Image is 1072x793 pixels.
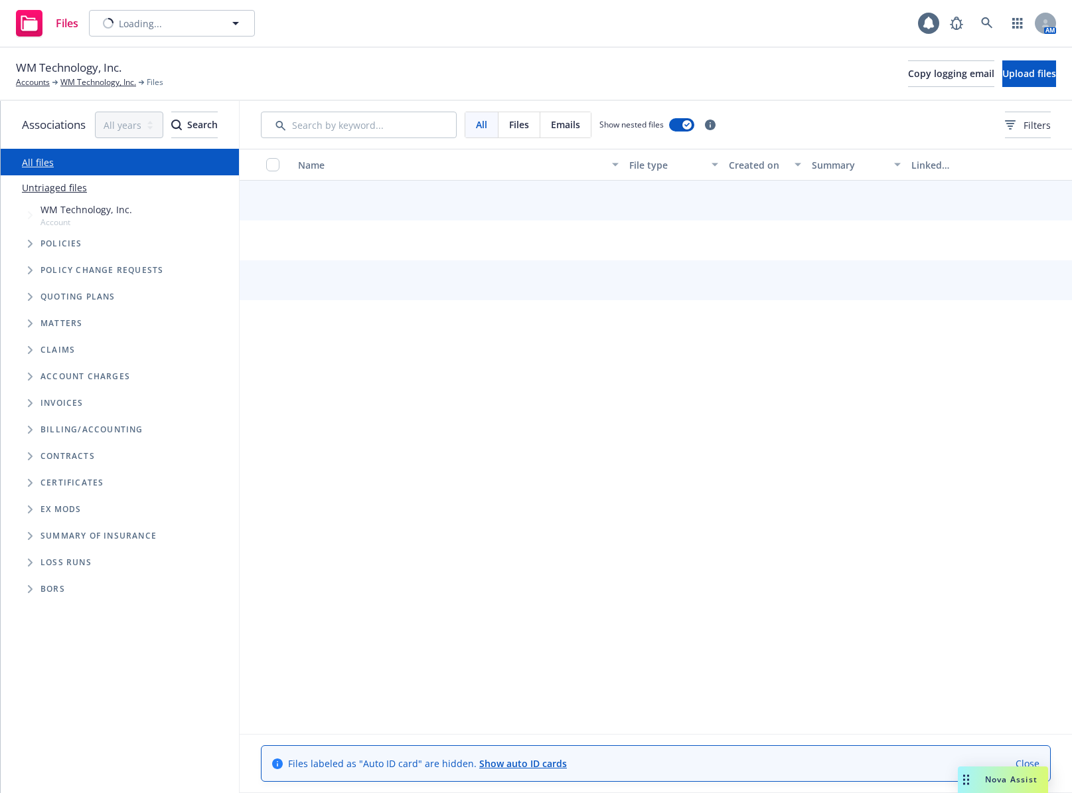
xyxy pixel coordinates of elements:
[40,373,130,381] span: Account charges
[40,505,81,513] span: Ex Mods
[1002,67,1056,80] span: Upload files
[985,774,1037,785] span: Nova Assist
[40,585,65,593] span: BORs
[119,17,162,31] span: Loading...
[958,766,1048,793] button: Nova Assist
[40,532,157,540] span: Summary of insurance
[40,559,92,567] span: Loss Runs
[40,346,75,354] span: Claims
[56,18,78,29] span: Files
[729,158,787,172] div: Created on
[943,10,970,37] a: Report a Bug
[40,266,163,274] span: Policy change requests
[629,158,704,172] div: File type
[171,112,218,138] button: SearchSearch
[624,149,724,181] button: File type
[806,149,906,181] button: Summary
[16,59,121,76] span: WM Technology, Inc.
[40,479,104,487] span: Certificates
[171,120,182,130] svg: Search
[40,452,95,460] span: Contracts
[908,60,994,87] button: Copy logging email
[40,217,132,228] span: Account
[1016,756,1039,770] a: Close
[908,67,994,80] span: Copy logging email
[22,181,87,195] a: Untriaged files
[40,240,82,248] span: Policies
[89,10,255,37] button: Loading...
[1005,112,1051,138] button: Filters
[147,76,163,88] span: Files
[293,149,624,181] button: Name
[40,293,115,301] span: Quoting plans
[1,200,239,416] div: Tree Example
[906,149,1006,181] button: Linked associations
[40,203,132,217] span: WM Technology, Inc.
[476,118,487,132] span: All
[60,76,136,88] a: WM Technology, Inc.
[16,76,50,88] a: Accounts
[40,426,143,434] span: Billing/Accounting
[911,158,1000,172] div: Linked associations
[1005,118,1051,132] span: Filters
[1024,118,1051,132] span: Filters
[1,416,239,602] div: Folder Tree Example
[551,118,580,132] span: Emails
[171,112,218,137] div: Search
[974,10,1000,37] a: Search
[40,319,82,327] span: Matters
[22,156,54,169] a: All files
[1002,60,1056,87] button: Upload files
[958,766,974,793] div: Drag to move
[724,149,806,181] button: Created on
[266,158,279,171] input: Select all
[1004,10,1031,37] a: Switch app
[22,116,86,133] span: Associations
[40,399,84,407] span: Invoices
[11,5,84,42] a: Files
[298,158,604,172] div: Name
[812,158,886,172] div: Summary
[479,757,567,770] a: Show auto ID cards
[509,118,529,132] span: Files
[599,119,664,130] span: Show nested files
[261,112,457,138] input: Search by keyword...
[288,756,567,770] span: Files labeled as "Auto ID card" are hidden.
